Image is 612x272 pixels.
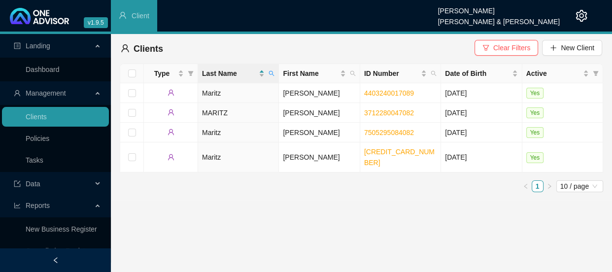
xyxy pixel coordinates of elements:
[186,66,196,81] span: filter
[202,68,257,79] span: Last Name
[560,181,599,192] span: 10 / page
[168,89,174,96] span: user
[26,247,91,255] a: Cancellation Register
[134,44,163,54] span: Clients
[10,8,69,24] img: 2df55531c6924b55f21c4cf5d4484680-logo-light.svg
[364,109,414,117] a: 3712280047082
[532,181,543,192] a: 1
[26,180,40,188] span: Data
[14,42,21,49] span: profile
[561,42,594,53] span: New Client
[364,129,414,136] a: 7505295084082
[523,183,529,189] span: left
[52,257,59,264] span: left
[198,142,279,172] td: Maritz
[360,64,441,83] th: ID Number
[544,180,555,192] button: right
[441,103,522,123] td: [DATE]
[482,44,489,51] span: filter
[438,13,560,24] div: [PERSON_NAME] & [PERSON_NAME]
[14,90,21,97] span: user
[168,154,174,161] span: user
[283,68,338,79] span: First Name
[542,40,602,56] button: New Client
[279,83,360,103] td: [PERSON_NAME]
[279,64,360,83] th: First Name
[591,66,601,81] span: filter
[520,180,532,192] button: left
[544,180,555,192] li: Next Page
[168,129,174,136] span: user
[493,42,530,53] span: Clear Filters
[26,89,66,97] span: Management
[438,2,560,13] div: [PERSON_NAME]
[279,142,360,172] td: [PERSON_NAME]
[132,12,149,20] span: Client
[431,70,437,76] span: search
[269,70,274,76] span: search
[348,66,358,81] span: search
[121,44,130,53] span: user
[526,107,544,118] span: Yes
[119,11,127,19] span: user
[441,142,522,172] td: [DATE]
[475,40,538,56] button: Clear Filters
[144,64,198,83] th: Type
[26,156,43,164] a: Tasks
[441,123,522,142] td: [DATE]
[546,183,552,189] span: right
[26,135,49,142] a: Policies
[26,66,60,73] a: Dashboard
[198,103,279,123] td: MARITZ
[429,66,439,81] span: search
[550,44,557,51] span: plus
[198,123,279,142] td: Maritz
[364,89,414,97] a: 4403240017089
[198,83,279,103] td: Maritz
[267,66,276,81] span: search
[26,42,50,50] span: Landing
[556,180,603,192] div: Page Size
[593,70,599,76] span: filter
[441,64,522,83] th: Date of Birth
[526,68,581,79] span: Active
[26,202,50,209] span: Reports
[445,68,510,79] span: Date of Birth
[526,88,544,99] span: Yes
[279,123,360,142] td: [PERSON_NAME]
[14,202,21,209] span: line-chart
[26,225,97,233] a: New Business Register
[168,109,174,116] span: user
[526,127,544,138] span: Yes
[26,113,47,121] a: Clients
[364,68,419,79] span: ID Number
[526,152,544,163] span: Yes
[188,70,194,76] span: filter
[350,70,356,76] span: search
[279,103,360,123] td: [PERSON_NAME]
[522,64,603,83] th: Active
[364,148,435,167] a: [CREDIT_CARD_NUMBER]
[576,10,587,22] span: setting
[532,180,544,192] li: 1
[441,83,522,103] td: [DATE]
[148,68,176,79] span: Type
[520,180,532,192] li: Previous Page
[84,17,108,28] span: v1.9.5
[14,180,21,187] span: import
